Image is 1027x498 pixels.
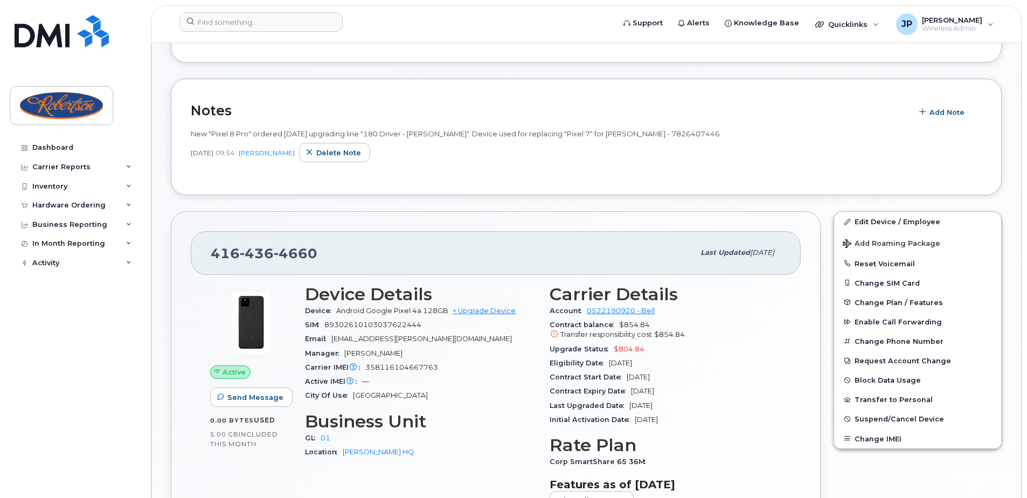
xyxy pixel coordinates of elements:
[670,12,717,34] a: Alerts
[274,245,317,261] span: 4660
[734,18,799,29] span: Knowledge Base
[912,103,974,122] button: Add Note
[305,448,343,456] span: Location
[305,321,324,329] span: SIM
[627,373,650,381] span: [DATE]
[855,415,944,423] span: Suspend/Cancel Device
[828,20,868,29] span: Quicklinks
[550,402,629,410] span: Last Upgraded Date
[834,429,1001,448] button: Change IMEI
[331,335,512,343] span: [EMAIL_ADDRESS][PERSON_NAME][DOMAIN_NAME]
[223,367,246,377] span: Active
[901,18,912,31] span: JP
[305,391,353,399] span: City Of Use
[654,330,685,338] span: $854.84
[227,392,283,403] span: Send Message
[210,431,239,438] span: 5.00 GB
[843,239,940,250] span: Add Roaming Package
[834,351,1001,370] button: Request Account Change
[550,321,619,329] span: Contract balance
[305,349,344,357] span: Manager
[239,149,295,157] a: [PERSON_NAME]
[179,12,343,32] input: Find something...
[550,321,781,340] span: $854.84
[305,285,537,304] h3: Device Details
[254,416,275,424] span: used
[365,363,438,371] span: 358116104667763
[299,143,370,162] button: Delete note
[855,298,943,306] span: Change Plan / Features
[353,391,428,399] span: [GEOGRAPHIC_DATA]
[633,18,663,29] span: Support
[889,13,1001,35] div: Jonathan Phu
[717,12,807,34] a: Knowledge Base
[750,248,774,257] span: [DATE]
[191,148,213,157] span: [DATE]
[210,417,254,424] span: 0.00 Bytes
[550,285,781,304] h3: Carrier Details
[834,312,1001,331] button: Enable Call Forwarding
[550,478,781,491] h3: Features as of [DATE]
[922,24,982,33] span: Wireless Admin
[609,359,632,367] span: [DATE]
[191,102,907,119] h2: Notes
[834,232,1001,254] button: Add Roaming Package
[305,434,321,442] span: GL
[216,148,234,157] span: 09:54
[305,412,537,431] h3: Business Unit
[210,388,293,407] button: Send Message
[834,390,1001,409] button: Transfer to Personal
[629,402,653,410] span: [DATE]
[834,254,1001,273] button: Reset Voicemail
[560,330,652,338] span: Transfer responsibility cost
[362,377,369,385] span: —
[305,335,331,343] span: Email
[687,18,710,29] span: Alerts
[834,409,1001,428] button: Suspend/Cancel Device
[929,107,964,117] span: Add Note
[587,307,655,315] a: 0522190920 - Bell
[324,321,421,329] span: 89302610103037622444
[344,349,403,357] span: [PERSON_NAME]
[550,387,631,395] span: Contract Expiry Date
[550,435,781,455] h3: Rate Plan
[614,345,644,353] span: $804.84
[305,307,336,315] span: Device
[305,377,362,385] span: Active IMEI
[240,245,274,261] span: 436
[550,307,587,315] span: Account
[616,12,670,34] a: Support
[834,212,1001,231] a: Edit Device / Employee
[191,129,720,138] span: New "Pixel 8 Pro" ordered [DATE] upgrading line "180 Driver - [PERSON_NAME]". Device used for rep...
[922,16,982,24] span: [PERSON_NAME]
[210,430,278,448] span: included this month
[808,13,886,35] div: Quicklinks
[834,331,1001,351] button: Change Phone Number
[343,448,414,456] a: [PERSON_NAME] HQ
[305,363,365,371] span: Carrier IMEI
[453,307,516,315] a: + Upgrade Device
[550,359,609,367] span: Eligibility Date
[550,373,627,381] span: Contract Start Date
[219,290,283,355] img: image20231002-3703462-tbmw43.jpeg
[321,434,330,442] a: 01
[550,416,635,424] span: Initial Activation Date
[211,245,317,261] span: 416
[550,458,651,466] span: Corp SmartShare 65 36M
[700,248,750,257] span: Last updated
[834,370,1001,390] button: Block Data Usage
[631,387,654,395] span: [DATE]
[336,307,448,315] span: Android Google Pixel 4a 128GB
[855,318,942,326] span: Enable Call Forwarding
[834,273,1001,293] button: Change SIM Card
[316,148,361,158] span: Delete note
[635,416,658,424] span: [DATE]
[834,293,1001,312] button: Change Plan / Features
[550,345,614,353] span: Upgrade Status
